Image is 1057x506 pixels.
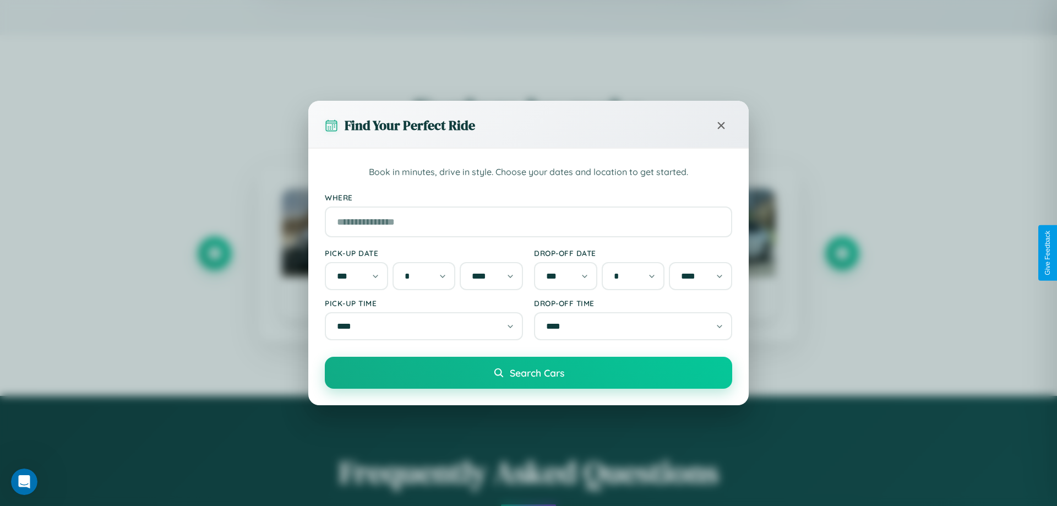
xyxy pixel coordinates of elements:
span: Search Cars [510,367,564,379]
label: Pick-up Date [325,248,523,258]
h3: Find Your Perfect Ride [345,116,475,134]
label: Where [325,193,732,202]
label: Pick-up Time [325,298,523,308]
p: Book in minutes, drive in style. Choose your dates and location to get started. [325,165,732,179]
label: Drop-off Date [534,248,732,258]
label: Drop-off Time [534,298,732,308]
button: Search Cars [325,357,732,389]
